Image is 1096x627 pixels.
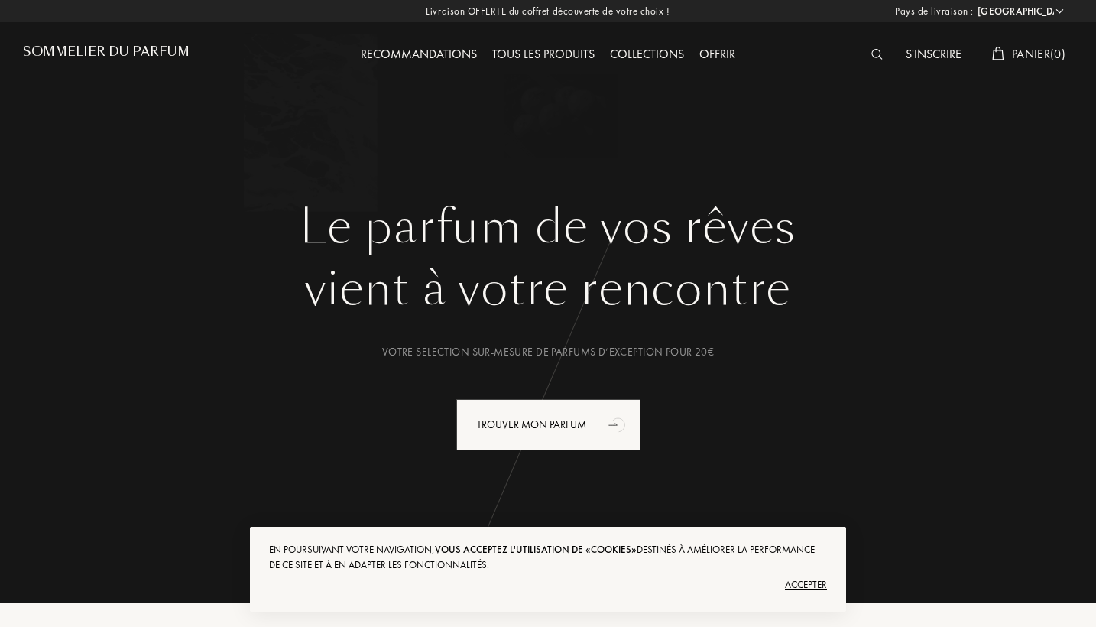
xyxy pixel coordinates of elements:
a: Offrir [692,46,743,62]
h1: Sommelier du Parfum [23,44,190,59]
div: Accepter [269,573,827,597]
a: S'inscrire [898,46,969,62]
div: vient à votre rencontre [34,255,1062,323]
a: Sommelier du Parfum [23,44,190,65]
span: vous acceptez l'utilisation de «cookies» [435,543,637,556]
div: S'inscrire [898,45,969,65]
div: Tous les produits [485,45,602,65]
div: Collections [602,45,692,65]
img: cart_white.svg [992,47,1004,60]
a: Collections [602,46,692,62]
div: animation [603,409,634,440]
div: Recommandations [353,45,485,65]
h1: Le parfum de vos rêves [34,200,1062,255]
a: Recommandations [353,46,485,62]
img: search_icn_white.svg [871,49,883,60]
div: Offrir [692,45,743,65]
span: Pays de livraison : [895,4,974,19]
span: Panier ( 0 ) [1012,46,1065,62]
div: Votre selection sur-mesure de parfums d’exception pour 20€ [34,344,1062,360]
div: En poursuivant votre navigation, destinés à améliorer la performance de ce site et à en adapter l... [269,542,827,573]
a: Trouver mon parfumanimation [445,399,652,450]
div: Trouver mon parfum [456,399,640,450]
a: Tous les produits [485,46,602,62]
